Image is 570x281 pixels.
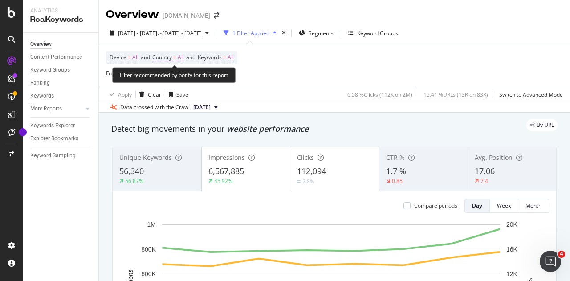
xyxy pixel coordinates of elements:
[496,87,563,102] button: Switch to Advanced Mode
[19,128,27,136] div: Tooltip anchor
[163,11,210,20] div: [DOMAIN_NAME]
[128,53,131,61] span: =
[106,87,132,102] button: Apply
[30,7,91,15] div: Analytics
[30,134,78,143] div: Explorer Bookmarks
[30,53,82,62] div: Content Performance
[302,178,314,185] div: 2.8%
[110,53,126,61] span: Device
[558,251,565,258] span: 4
[136,87,161,102] button: Clear
[120,103,190,111] div: Data crossed with the Crawl
[30,65,92,75] a: Keyword Groups
[132,51,138,64] span: All
[423,91,488,98] div: 15.41 % URLs ( 13K on 83K )
[106,69,126,77] span: Full URL
[525,202,541,209] div: Month
[30,134,92,143] a: Explorer Bookmarks
[297,166,326,176] span: 112,094
[499,91,563,98] div: Switch to Advanced Mode
[125,177,143,185] div: 56.87%
[475,153,513,162] span: Avg. Position
[118,29,157,37] span: [DATE] - [DATE]
[540,251,561,272] iframe: Intercom live chat
[30,91,54,101] div: Keywords
[30,78,50,88] div: Ranking
[475,166,495,176] span: 17.06
[148,91,161,98] div: Clear
[190,102,221,113] button: [DATE]
[30,121,75,130] div: Keywords Explorer
[106,26,212,40] button: [DATE] - [DATE]vs[DATE] - [DATE]
[208,166,244,176] span: 6,567,885
[165,87,188,102] button: Save
[208,153,245,162] span: Impressions
[152,53,172,61] span: Country
[30,65,70,75] div: Keyword Groups
[112,67,236,83] div: Filter recommended by botify for this report
[106,7,159,22] div: Overview
[223,53,226,61] span: =
[30,104,83,114] a: More Reports
[295,26,337,40] button: Segments
[386,166,406,176] span: 1.7 %
[297,153,314,162] span: Clicks
[173,53,176,61] span: =
[30,121,92,130] a: Keywords Explorer
[30,15,91,25] div: RealKeywords
[30,104,62,114] div: More Reports
[490,199,518,213] button: Week
[178,51,184,64] span: All
[506,221,518,228] text: 20K
[30,151,92,160] a: Keyword Sampling
[345,26,402,40] button: Keyword Groups
[198,53,222,61] span: Keywords
[214,177,232,185] div: 45.92%
[506,246,518,253] text: 16K
[186,53,195,61] span: and
[280,29,288,37] div: times
[193,103,211,111] span: 2025 Aug. 27th
[472,202,482,209] div: Day
[176,91,188,98] div: Save
[118,91,132,98] div: Apply
[30,151,76,160] div: Keyword Sampling
[506,270,518,277] text: 12K
[464,199,490,213] button: Day
[497,202,511,209] div: Week
[386,153,405,162] span: CTR %
[141,270,156,277] text: 600K
[147,221,156,228] text: 1M
[537,122,554,128] span: By URL
[480,177,488,185] div: 7.4
[30,91,92,101] a: Keywords
[141,246,156,253] text: 800K
[518,199,549,213] button: Month
[30,40,52,49] div: Overview
[392,177,403,185] div: 0.85
[30,78,92,88] a: Ranking
[30,40,92,49] a: Overview
[214,12,219,19] div: arrow-right-arrow-left
[119,166,144,176] span: 56,340
[357,29,398,37] div: Keyword Groups
[297,180,301,183] img: Equal
[220,26,280,40] button: 1 Filter Applied
[119,153,172,162] span: Unique Keywords
[30,53,92,62] a: Content Performance
[414,202,457,209] div: Compare periods
[232,29,269,37] div: 1 Filter Applied
[141,53,150,61] span: and
[309,29,334,37] span: Segments
[228,51,234,64] span: All
[526,119,558,131] div: legacy label
[157,29,202,37] span: vs [DATE] - [DATE]
[347,91,412,98] div: 6.58 % Clicks ( 112K on 2M )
